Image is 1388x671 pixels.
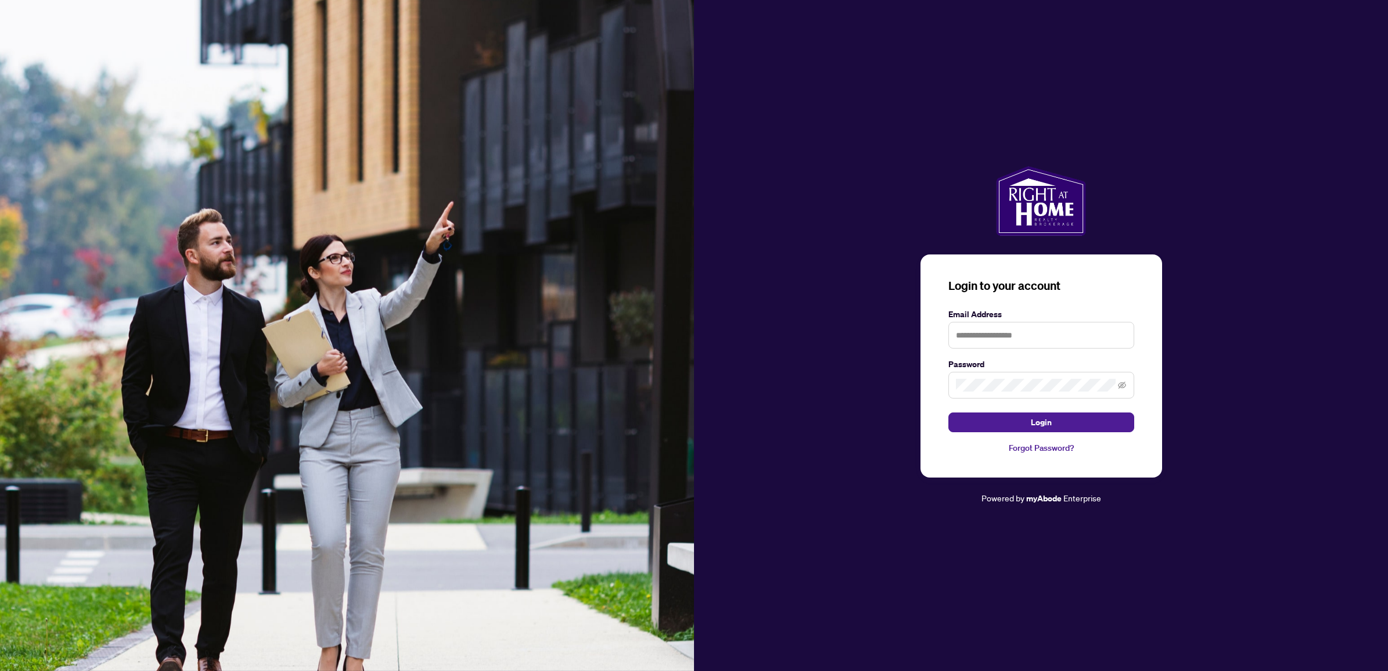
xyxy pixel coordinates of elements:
[981,493,1024,503] span: Powered by
[1031,413,1052,432] span: Login
[948,278,1134,294] h3: Login to your account
[948,308,1134,321] label: Email Address
[996,166,1086,236] img: ma-logo
[1118,381,1126,389] span: eye-invisible
[1026,492,1062,505] a: myAbode
[1063,493,1101,503] span: Enterprise
[948,358,1134,371] label: Password
[948,412,1134,432] button: Login
[948,442,1134,454] a: Forgot Password?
